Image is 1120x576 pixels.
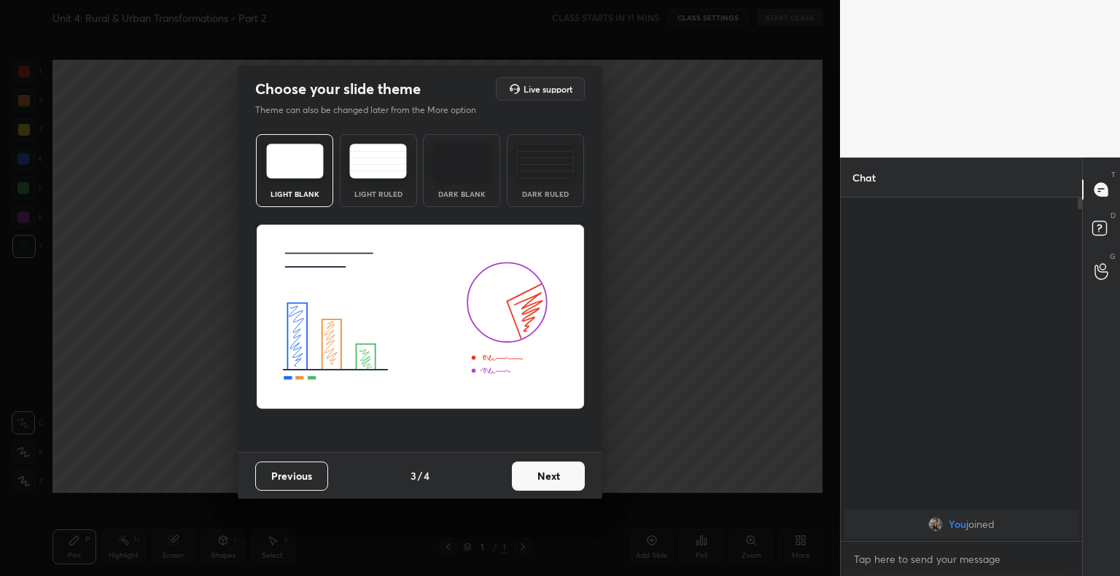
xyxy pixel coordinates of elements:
div: Light Blank [265,190,324,198]
div: grid [841,507,1082,542]
span: You [949,518,966,530]
div: Dark Ruled [516,190,575,198]
p: D [1111,210,1116,221]
img: darkRuledTheme.de295e13.svg [516,144,574,179]
img: 8fa27f75e68a4357b26bef1fee293ede.jpg [928,517,943,532]
button: Previous [255,462,328,491]
div: Dark Blank [432,190,491,198]
img: lightTheme.e5ed3b09.svg [266,144,324,179]
h4: 4 [424,468,429,483]
span: joined [966,518,995,530]
h4: 3 [411,468,416,483]
p: G [1110,251,1116,262]
p: T [1111,169,1116,180]
h2: Choose your slide theme [255,79,421,98]
h5: Live support [524,85,572,93]
img: lightRuledTheme.5fabf969.svg [349,144,407,179]
img: lightThemeBanner.fbc32fad.svg [256,225,585,410]
img: darkTheme.f0cc69e5.svg [433,144,491,179]
div: Light Ruled [349,190,408,198]
p: Theme can also be changed later from the More option [255,104,491,117]
button: Next [512,462,585,491]
h4: / [418,468,422,483]
p: Chat [841,158,887,197]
